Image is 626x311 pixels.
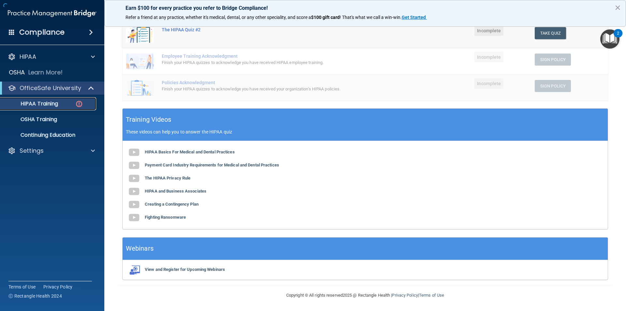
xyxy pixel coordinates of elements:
span: Incomplete [474,52,503,62]
div: Policies Acknowledgment [162,80,392,85]
img: gray_youtube_icon.38fcd6cc.png [127,146,141,159]
img: danger-circle.6113f641.png [75,100,83,108]
b: View and Register for Upcoming Webinars [145,267,225,272]
p: HIPAA [20,53,36,61]
img: gray_youtube_icon.38fcd6cc.png [127,185,141,198]
div: 2 [617,33,619,42]
img: gray_youtube_icon.38fcd6cc.png [127,172,141,185]
span: Refer a friend at any practice, whether it's medical, dental, or any other speciality, and score a [126,15,311,20]
b: HIPAA and Business Associates [145,189,206,194]
p: Learn More! [28,69,63,76]
a: Privacy Policy [392,293,418,298]
p: Earn $100 for every practice you refer to Bridge Compliance! [126,5,605,11]
a: Get Started [402,15,427,20]
h5: Training Videos [126,114,171,125]
img: PMB logo [8,7,97,20]
a: Terms of Use [419,293,444,298]
p: HIPAA Training [4,101,58,107]
strong: $100 gift card [311,15,340,20]
button: Sign Policy [535,54,571,66]
span: Ⓒ Rectangle Health 2024 [8,293,62,299]
div: Finish your HIPAA quizzes to acknowledge you have received your organization’s HIPAA policies. [162,85,392,93]
div: Copyright © All rights reserved 2025 @ Rectangle Health | | [246,285,484,306]
a: HIPAA [8,53,95,61]
a: Settings [8,147,95,155]
p: OfficeSafe University [20,84,81,92]
p: Settings [20,147,44,155]
a: OfficeSafe University [8,84,95,92]
b: The HIPAA Privacy Rule [145,176,190,180]
h4: Compliance [19,28,65,37]
b: Creating a Contingency Plan [145,202,199,207]
a: Terms of Use [8,284,36,290]
p: OSHA [9,69,25,76]
img: gray_youtube_icon.38fcd6cc.png [127,198,141,211]
img: gray_youtube_icon.38fcd6cc.png [127,159,141,172]
div: The HIPAA Quiz #2 [162,27,392,32]
p: These videos can help you to answer the HIPAA quiz [126,129,604,134]
img: gray_youtube_icon.38fcd6cc.png [127,211,141,224]
span: ! That's what we call a win-win. [340,15,402,20]
span: Incomplete [474,25,503,36]
p: OSHA Training [4,116,57,123]
button: Close [615,2,621,13]
strong: Get Started [402,15,426,20]
button: Sign Policy [535,80,571,92]
button: Open Resource Center, 2 new notifications [600,29,619,49]
img: webinarIcon.c7ebbf15.png [127,265,141,275]
b: Fighting Ransomware [145,215,186,220]
b: HIPAA Basics For Medical and Dental Practices [145,149,235,154]
a: Privacy Policy [43,284,73,290]
button: Take Quiz [535,27,566,39]
h5: Webinars [126,243,154,254]
p: Continuing Education [4,132,93,138]
div: Employee Training Acknowledgment [162,54,392,59]
span: Incomplete [474,78,503,89]
div: Finish your HIPAA quizzes to acknowledge you have received HIPAA employee training. [162,59,392,67]
b: Payment Card Industry Requirements for Medical and Dental Practices [145,163,279,167]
